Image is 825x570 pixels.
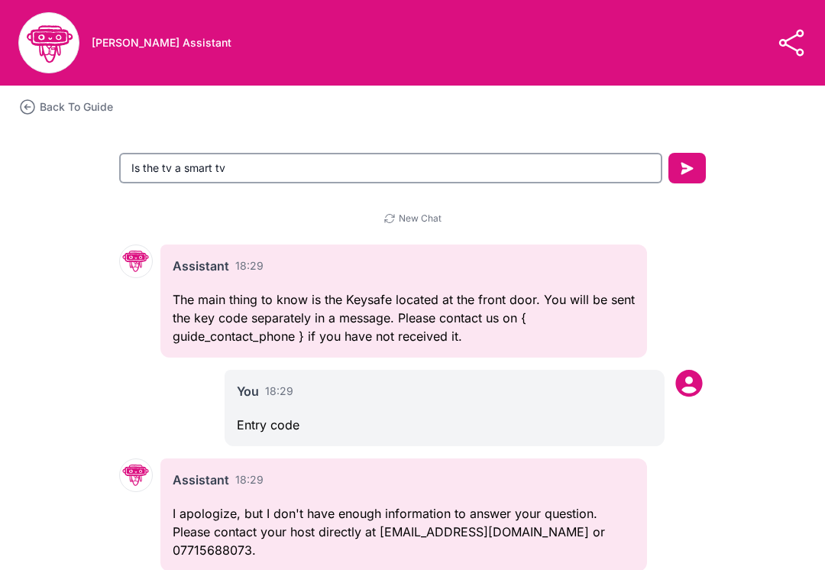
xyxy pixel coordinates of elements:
span: 18:29 [235,472,264,487]
p: The main thing to know is the Keysafe located at the front door. You will be sent the key code se... [173,290,635,345]
h3: [PERSON_NAME] Assistant [92,35,231,50]
span: Assistant [173,471,229,489]
span: 18:29 [265,384,293,399]
span: New Chat [399,212,442,225]
p: I apologize, but I don't have enough information to answer your question. Please contact your hos... [173,504,635,559]
h3: Back To Guide [40,99,113,115]
span: 18:29 [235,258,264,274]
p: Entry code [237,416,652,434]
span: You [237,382,259,400]
button: New Chat [383,212,442,225]
a: Back To Guide [18,98,113,116]
span: Assistant [173,257,229,275]
input: Ask me about your stay... [119,153,662,183]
